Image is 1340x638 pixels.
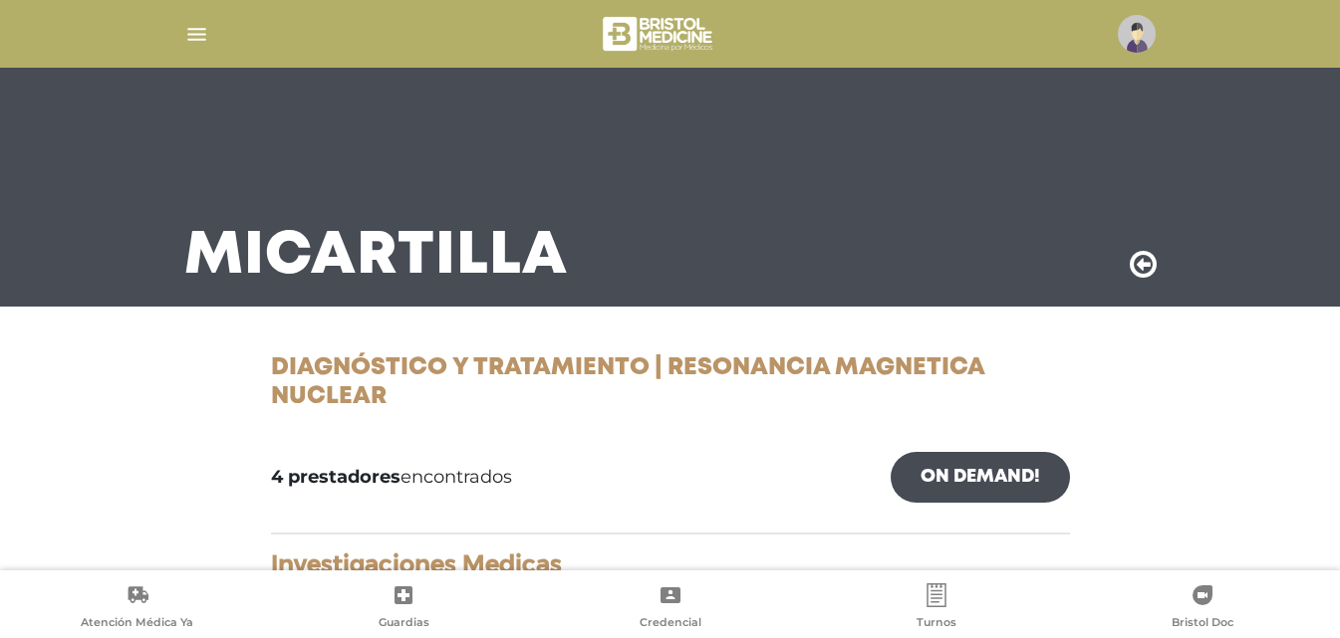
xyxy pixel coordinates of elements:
[379,615,429,633] span: Guardias
[917,615,956,633] span: Turnos
[81,615,193,633] span: Atención Médica Ya
[600,10,718,58] img: bristol-medicine-blanco.png
[271,464,512,491] span: encontrados
[537,583,803,634] a: Credencial
[1070,583,1336,634] a: Bristol Doc
[4,583,270,634] a: Atención Médica Ya
[271,354,1070,412] h1: Diagnóstico y Tratamiento | Resonancia Magnetica Nuclear
[270,583,536,634] a: Guardias
[640,615,701,633] span: Credencial
[1172,615,1233,633] span: Bristol Doc
[271,466,401,488] b: 4 prestadores
[803,583,1069,634] a: Turnos
[891,452,1070,503] a: On Demand!
[184,231,568,283] h3: Mi Cartilla
[184,22,209,47] img: Cober_menu-lines-white.svg
[1118,15,1156,53] img: profile-placeholder.svg
[271,550,1070,579] h4: Investigaciones Medicas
